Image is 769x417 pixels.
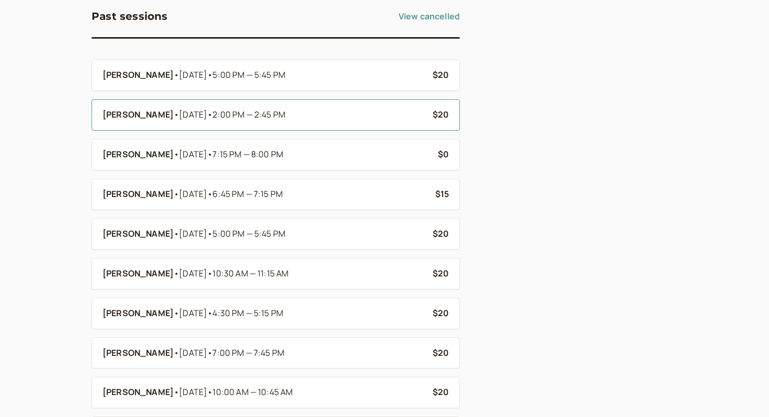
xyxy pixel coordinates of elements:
[174,386,179,399] span: •
[174,307,179,320] span: •
[103,267,174,281] b: [PERSON_NAME]
[103,386,424,399] a: [PERSON_NAME]•[DATE]•10:00 AM — 10:45 AM
[179,68,285,82] span: [DATE]
[207,386,212,398] span: •
[433,268,449,279] b: $20
[179,188,282,201] span: [DATE]
[438,148,449,160] b: $0
[433,109,449,120] b: $20
[103,148,174,161] b: [PERSON_NAME]
[717,367,769,417] iframe: Chat Widget
[212,386,292,398] span: 10:00 AM — 10:45 AM
[212,188,282,200] span: 6:45 PM — 7:15 PM
[207,109,212,120] span: •
[103,386,174,399] b: [PERSON_NAME]
[207,307,212,319] span: •
[212,347,284,358] span: 7:00 PM — 7:45 PM
[174,346,179,360] span: •
[179,267,288,281] span: [DATE]
[207,347,212,358] span: •
[433,228,449,239] b: $20
[207,148,212,160] span: •
[103,267,424,281] a: [PERSON_NAME]•[DATE]•10:30 AM — 11:15 AM
[174,68,179,82] span: •
[103,188,174,201] b: [PERSON_NAME]
[212,109,285,120] span: 2:00 PM — 2:45 PM
[103,188,427,201] a: [PERSON_NAME]•[DATE]•6:45 PM — 7:15 PM
[433,69,449,80] b: $20
[103,346,174,360] b: [PERSON_NAME]
[212,268,288,279] span: 10:30 AM — 11:15 AM
[103,68,174,82] b: [PERSON_NAME]
[103,108,174,122] b: [PERSON_NAME]
[212,69,285,80] span: 5:00 PM — 5:45 PM
[435,188,449,200] b: $15
[207,69,212,80] span: •
[179,307,283,320] span: [DATE]
[174,188,179,201] span: •
[103,227,174,241] b: [PERSON_NAME]
[103,307,174,320] b: [PERSON_NAME]
[179,148,283,161] span: [DATE]
[103,307,424,320] a: [PERSON_NAME]•[DATE]•4:30 PM — 5:15 PM
[179,346,284,360] span: [DATE]
[103,148,429,161] a: [PERSON_NAME]•[DATE]•7:15 PM — 8:00 PM
[103,68,424,82] a: [PERSON_NAME]•[DATE]•5:00 PM — 5:45 PM
[179,227,285,241] span: [DATE]
[207,228,212,239] span: •
[179,108,285,122] span: [DATE]
[212,228,285,239] span: 5:00 PM — 5:45 PM
[103,108,424,122] a: [PERSON_NAME]•[DATE]•2:00 PM — 2:45 PM
[207,268,212,279] span: •
[433,386,449,398] b: $20
[433,347,449,358] b: $20
[174,227,179,241] span: •
[103,346,424,360] a: [PERSON_NAME]•[DATE]•7:00 PM — 7:45 PM
[207,188,212,200] span: •
[399,8,460,25] a: View cancelled
[433,307,449,319] b: $20
[179,386,292,399] span: [DATE]
[92,8,168,25] h3: Past sessions
[103,227,424,241] a: [PERSON_NAME]•[DATE]•5:00 PM — 5:45 PM
[174,148,179,161] span: •
[212,148,283,160] span: 7:15 PM — 8:00 PM
[174,108,179,122] span: •
[174,267,179,281] span: •
[212,307,283,319] span: 4:30 PM — 5:15 PM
